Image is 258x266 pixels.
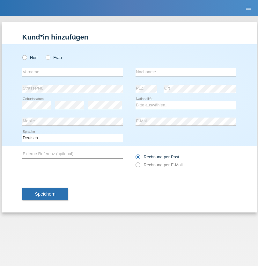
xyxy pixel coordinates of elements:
a: menu [242,6,255,10]
label: Rechnung per Post [136,155,179,159]
label: Frau [46,55,62,60]
i: menu [245,5,252,11]
span: Speichern [35,191,55,197]
label: Herr [22,55,38,60]
input: Rechnung per Post [136,155,140,162]
button: Speichern [22,188,68,200]
h1: Kund*in hinzufügen [22,33,236,41]
input: Rechnung per E-Mail [136,162,140,170]
input: Frau [46,55,50,59]
label: Rechnung per E-Mail [136,162,183,167]
input: Herr [22,55,26,59]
